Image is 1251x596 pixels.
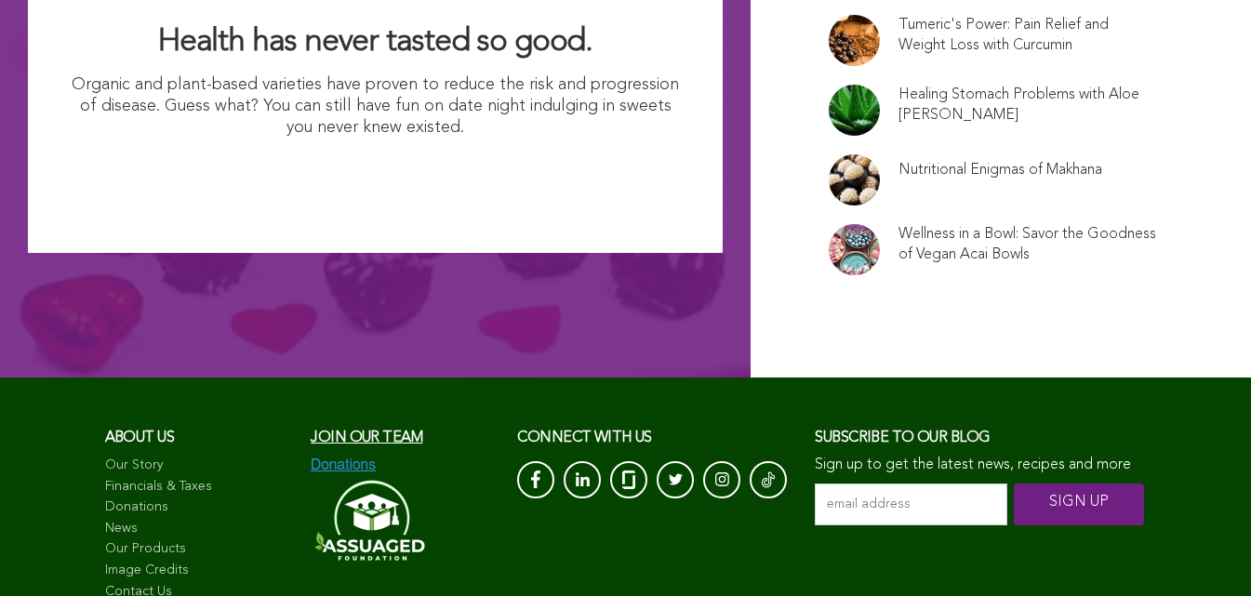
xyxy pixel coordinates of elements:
[815,483,1007,525] input: email address
[65,74,685,139] p: Organic and plant-based varieties have proven to reduce the risk and progression of disease. Gues...
[1158,507,1251,596] iframe: Chat Widget
[105,540,293,559] a: Our Products
[65,21,685,62] h2: Health has never tasted so good.
[517,430,652,445] span: CONNECT with us
[622,470,635,489] img: glassdoor_White
[898,160,1102,180] a: Nutritional Enigmas of Makhana
[898,85,1157,126] a: Healing Stomach Problems with Aloe [PERSON_NAME]
[105,430,175,445] span: About us
[815,457,1146,474] p: Sign up to get the latest news, recipes and more
[311,474,426,566] img: Assuaged-Foundation-Logo-White
[105,478,293,497] a: Financials & Taxes
[815,424,1146,452] h3: Subscribe to our blog
[105,520,293,538] a: News
[105,498,293,517] a: Donations
[898,15,1157,56] a: Tumeric's Power: Pain Relief and Weight Loss with Curcumin
[311,457,376,473] img: Donations
[105,457,293,475] a: Our Story
[105,562,293,580] a: Image Credits
[311,430,422,445] a: Join our team
[898,224,1157,265] a: Wellness in a Bowl: Savor the Goodness of Vegan Acai Bowls
[1014,483,1144,525] input: SIGN UP
[193,149,558,216] img: I Want Organic Shopping For Less
[762,470,775,489] img: Tik-Tok-Icon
